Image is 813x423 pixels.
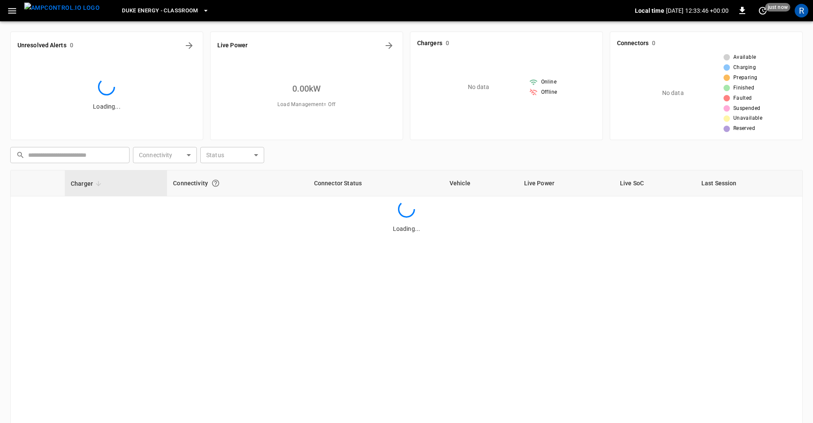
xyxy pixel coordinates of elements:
h6: 0 [446,39,449,48]
span: just now [765,3,790,12]
button: All Alerts [182,39,196,52]
button: Duke Energy - Classroom [118,3,213,19]
span: Finished [733,84,754,92]
h6: 0 [652,39,655,48]
span: Duke Energy - Classroom [122,6,198,16]
span: Online [541,78,556,86]
th: Last Session [695,170,802,196]
span: Loading... [393,225,420,232]
p: No data [468,83,490,92]
span: Preparing [733,74,758,82]
span: Available [733,53,756,62]
th: Connector Status [308,170,444,196]
th: Live SoC [614,170,695,196]
span: Charger [71,178,104,189]
span: Suspended [733,104,761,113]
p: Local time [635,6,664,15]
div: profile-icon [795,4,808,17]
h6: Live Power [217,41,248,50]
button: Energy Overview [382,39,396,52]
img: ampcontrol.io logo [24,3,100,13]
button: Connection between the charger and our software. [208,176,223,191]
div: Connectivity [173,176,302,191]
p: [DATE] 12:33:46 +00:00 [666,6,729,15]
h6: 0 [70,41,73,50]
p: No data [662,89,684,98]
span: Unavailable [733,114,762,123]
h6: Unresolved Alerts [17,41,66,50]
th: Vehicle [444,170,518,196]
button: set refresh interval [756,4,770,17]
span: Reserved [733,124,755,133]
span: Load Management = Off [277,101,335,109]
h6: Connectors [617,39,649,48]
span: Offline [541,88,557,97]
h6: 0.00 kW [292,82,321,95]
span: Loading... [93,103,120,110]
span: Faulted [733,94,752,103]
h6: Chargers [417,39,442,48]
span: Charging [733,63,756,72]
th: Live Power [518,170,614,196]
